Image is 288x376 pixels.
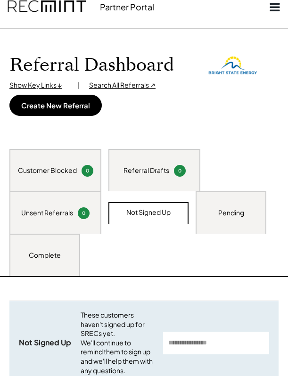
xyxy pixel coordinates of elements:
div: These customers haven't signed up for SRECs yet. We'll continue to remind them to sign up and we'... [81,311,154,375]
div: Show Key Links ↓ [9,81,68,90]
div: Complete [29,251,61,260]
div: Referral Drafts [123,166,169,175]
div: Pending [218,208,244,218]
div: Partner Portal [100,1,154,12]
div: Search All Referrals ↗ [89,81,156,90]
div: 0 [83,167,92,174]
div: Not Signed Up [19,338,71,348]
div: Unsent Referrals [21,208,73,218]
img: 258bff75141b08022c4f4f163ecb0dc3_1200_80.webp [207,52,259,78]
div: | [78,81,80,90]
button: Create New Referral [9,95,102,116]
div: 0 [175,167,184,174]
div: Not Signed Up [126,208,171,217]
h1: Referral Dashboard [9,54,174,76]
div: 0 [79,210,88,217]
div: Customer Blocked [18,166,77,175]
